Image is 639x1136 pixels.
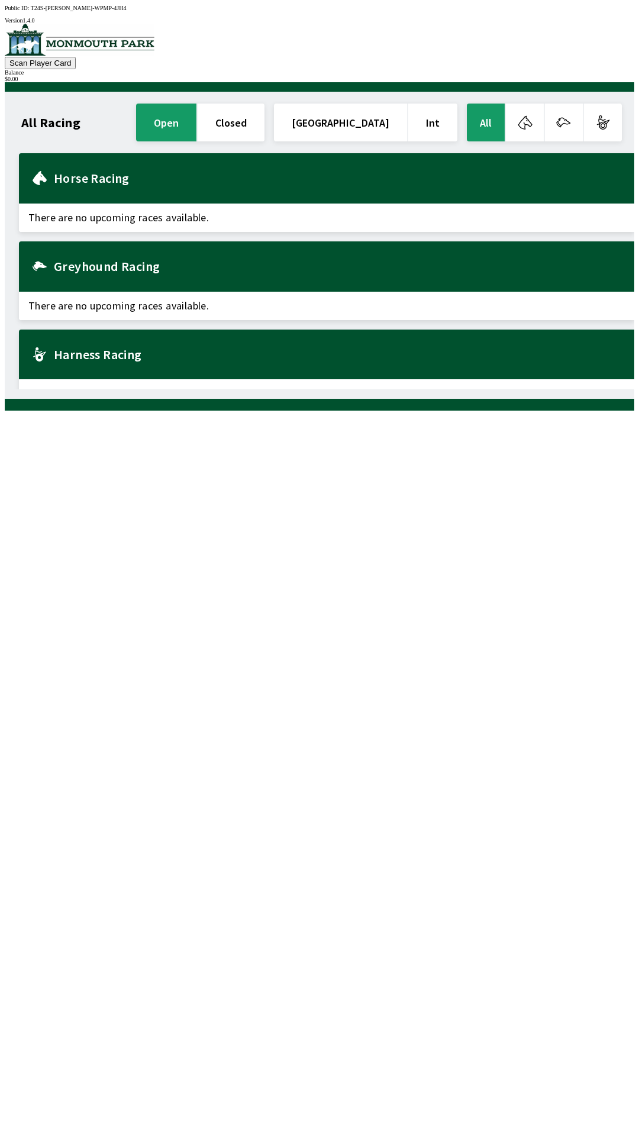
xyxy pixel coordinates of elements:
div: $ 0.00 [5,76,634,82]
div: Balance [5,69,634,76]
span: There are no upcoming races available. [19,204,634,232]
span: There are no upcoming races available. [19,379,634,408]
button: closed [198,104,264,141]
button: Int [408,104,457,141]
img: venue logo [5,24,154,56]
div: Public ID: [5,5,634,11]
h2: Harness Racing [54,350,625,359]
button: All [467,104,505,141]
h2: Greyhound Racing [54,262,625,271]
h2: Horse Racing [54,173,625,183]
span: T24S-[PERSON_NAME]-WPMP-4JH4 [31,5,127,11]
span: There are no upcoming races available. [19,292,634,320]
h1: All Racing [21,118,80,127]
button: open [136,104,196,141]
button: [GEOGRAPHIC_DATA] [274,104,407,141]
div: Version 1.4.0 [5,17,634,24]
button: Scan Player Card [5,57,76,69]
